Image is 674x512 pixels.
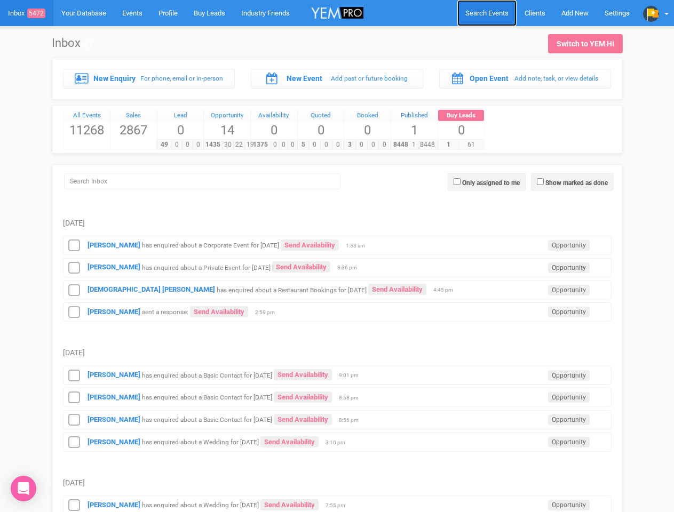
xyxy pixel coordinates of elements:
[465,9,509,17] span: Search Events
[88,308,140,316] strong: [PERSON_NAME]
[142,308,188,316] small: sent a response:
[439,69,612,88] a: Open Event Add note, task, or view details
[462,178,520,188] label: Only assigned to me
[88,393,140,401] a: [PERSON_NAME]
[459,140,485,150] span: 61
[88,415,140,423] a: [PERSON_NAME]
[391,110,438,122] a: Published
[391,121,438,139] span: 1
[548,414,590,425] span: Opportunity
[548,392,590,403] span: Opportunity
[64,110,110,122] div: All Events
[525,9,545,17] span: Clients
[88,438,140,446] strong: [PERSON_NAME]
[378,140,391,150] span: 0
[344,140,356,150] span: 3
[346,242,372,250] span: 1:33 am
[11,476,36,501] div: Open Intercom Messenger
[142,371,272,379] small: has enquired about a Basic Contact for [DATE]
[326,439,352,446] span: 3:10 pm
[88,501,140,509] a: [PERSON_NAME]
[204,110,250,122] a: Opportunity
[142,501,259,509] small: has enquired about a Wedding for [DATE]
[88,371,140,379] a: [PERSON_NAME]
[110,110,157,122] div: Sales
[274,414,332,425] a: Send Availability
[548,307,590,317] span: Opportunity
[52,37,93,50] h1: Inbox
[64,173,340,189] input: Search Inbox
[548,437,590,447] span: Opportunity
[203,140,223,150] span: 1435
[287,73,322,84] label: New Event
[438,140,459,150] span: 1
[281,239,339,251] a: Send Availability
[140,75,223,82] small: For phone, email or in-person
[339,417,366,424] span: 8:56 pm
[274,369,332,380] a: Send Availability
[157,110,204,122] a: Lead
[548,285,590,295] span: Opportunity
[298,121,344,139] span: 0
[332,140,344,150] span: 0
[548,262,590,273] span: Opportunity
[222,140,234,150] span: 30
[355,140,368,150] span: 0
[27,9,45,18] span: 5472
[190,306,248,317] a: Send Availability
[339,394,366,402] span: 8:58 pm
[193,140,204,150] span: 0
[643,6,659,22] img: profile.png
[171,140,183,150] span: 0
[368,284,426,295] a: Send Availability
[233,140,245,150] span: 22
[320,140,332,150] span: 0
[548,240,590,251] span: Opportunity
[251,110,297,122] a: Availability
[251,121,297,139] span: 0
[142,263,271,271] small: has enquired about a Private Event for [DATE]
[63,479,612,487] h5: [DATE]
[557,38,614,49] div: Switch to YEM Hi
[288,140,297,150] span: 0
[470,73,509,84] label: Open Event
[88,263,140,271] a: [PERSON_NAME]
[244,140,256,150] span: 19
[182,140,193,150] span: 0
[260,499,319,510] a: Send Availability
[63,349,612,357] h5: [DATE]
[88,241,140,249] a: [PERSON_NAME]
[326,502,352,509] span: 7:55 pm
[93,73,136,84] label: New Enquiry
[438,121,485,139] span: 0
[271,140,280,150] span: 0
[438,110,485,122] div: Buy Leads
[344,121,391,139] span: 0
[157,140,172,150] span: 49
[142,394,272,401] small: has enquired about a Basic Contact for [DATE]
[255,309,282,316] span: 2:59 pm
[88,285,215,293] a: [DEMOGRAPHIC_DATA] [PERSON_NAME]
[251,69,423,88] a: New Event Add past or future booking
[279,140,288,150] span: 0
[157,121,204,139] span: 0
[217,286,367,293] small: has enquired about a Restaurant Bookings for [DATE]
[548,370,590,381] span: Opportunity
[545,178,608,188] label: Show marked as done
[297,140,310,150] span: 5
[63,219,612,227] h5: [DATE]
[142,416,272,423] small: has enquired about a Basic Contact for [DATE]
[514,75,598,82] small: Add note, task, or view details
[64,121,110,139] span: 11268
[548,34,623,53] a: Switch to YEM Hi
[548,500,590,510] span: Opportunity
